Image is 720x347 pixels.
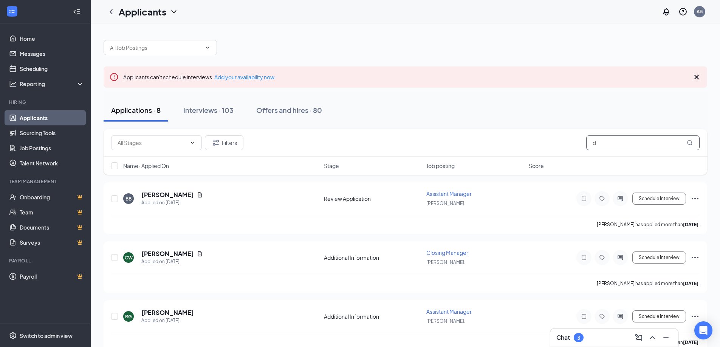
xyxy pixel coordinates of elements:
span: Stage [324,162,339,170]
svg: ChevronDown [204,45,211,51]
div: Review Application [324,195,422,202]
b: [DATE] [683,222,698,227]
b: [DATE] [683,339,698,345]
input: All Stages [118,139,186,147]
span: [PERSON_NAME]. [426,259,465,265]
button: Schedule Interview [632,251,686,264]
a: Scheduling [20,61,84,76]
div: Team Management [9,178,83,185]
h1: Applicants [119,5,166,18]
div: BB [125,196,132,202]
div: Applied on [DATE] [141,199,203,207]
div: Interviews · 103 [183,105,234,115]
svg: Ellipses [691,194,700,203]
span: Score [529,162,544,170]
a: Sourcing Tools [20,125,84,140]
svg: ChevronLeft [107,7,116,16]
svg: ActiveChat [616,196,625,202]
b: [DATE] [683,281,698,286]
span: Job posting [426,162,455,170]
button: Minimize [660,332,672,344]
button: Schedule Interview [632,310,686,322]
h5: [PERSON_NAME] [141,250,194,258]
svg: Notifications [662,7,671,16]
a: TeamCrown [20,205,84,220]
a: Messages [20,46,84,61]
span: [PERSON_NAME]. [426,318,465,324]
a: Talent Network [20,156,84,171]
a: Applicants [20,110,84,125]
svg: ActiveChat [616,313,625,319]
a: OnboardingCrown [20,190,84,205]
input: All Job Postings [110,43,201,52]
a: SurveysCrown [20,235,84,250]
button: Filter Filters [205,135,243,150]
div: Additional Information [324,254,422,261]
div: Offers and hires · 80 [256,105,322,115]
svg: ChevronDown [169,7,178,16]
span: Name · Applied On [123,162,169,170]
svg: Document [197,251,203,257]
a: PayrollCrown [20,269,84,284]
svg: Ellipses [691,312,700,321]
p: [PERSON_NAME] has applied more than . [597,280,700,287]
svg: Tag [598,196,607,202]
p: [PERSON_NAME] has applied more than . [597,221,700,228]
div: Payroll [9,258,83,264]
div: RG [125,313,132,320]
span: Applicants can't schedule interviews. [123,74,274,80]
div: Applied on [DATE] [141,317,194,324]
span: Assistant Manager [426,190,472,197]
div: AB [697,8,703,15]
a: Add your availability now [214,74,274,80]
svg: Tag [598,254,607,261]
div: Additional Information [324,313,422,320]
div: Applications · 8 [111,105,161,115]
svg: Ellipses [691,253,700,262]
div: Reporting [20,80,85,88]
svg: Error [110,72,119,82]
a: DocumentsCrown [20,220,84,235]
button: ChevronUp [646,332,658,344]
svg: QuestionInfo [678,7,687,16]
svg: Analysis [9,80,17,88]
h5: [PERSON_NAME] [141,191,194,199]
svg: Note [579,196,588,202]
div: CW [125,254,133,261]
svg: Note [579,254,588,261]
a: Job Postings [20,140,84,156]
svg: MagnifyingGlass [687,140,693,146]
svg: ComposeMessage [634,333,643,342]
svg: ChevronDown [189,140,195,146]
button: ComposeMessage [633,332,645,344]
span: [PERSON_NAME]. [426,200,465,206]
input: Search in applications [586,135,700,150]
svg: ActiveChat [616,254,625,261]
svg: WorkstreamLogo [8,8,16,15]
svg: Filter [211,138,220,147]
a: Home [20,31,84,46]
div: Hiring [9,99,83,105]
svg: Cross [692,72,701,82]
span: Assistant Manager [426,308,472,315]
svg: Document [197,192,203,198]
svg: Minimize [661,333,670,342]
svg: Tag [598,313,607,319]
svg: Note [579,313,588,319]
div: Open Intercom Messenger [694,321,712,339]
h3: Chat [556,333,570,342]
svg: Settings [9,332,17,339]
h5: [PERSON_NAME] [141,308,194,317]
svg: Collapse [73,8,81,15]
div: Switch to admin view [20,332,73,339]
div: Applied on [DATE] [141,258,203,265]
span: Closing Manager [426,249,468,256]
svg: ChevronUp [648,333,657,342]
button: Schedule Interview [632,193,686,205]
div: 3 [577,335,580,341]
